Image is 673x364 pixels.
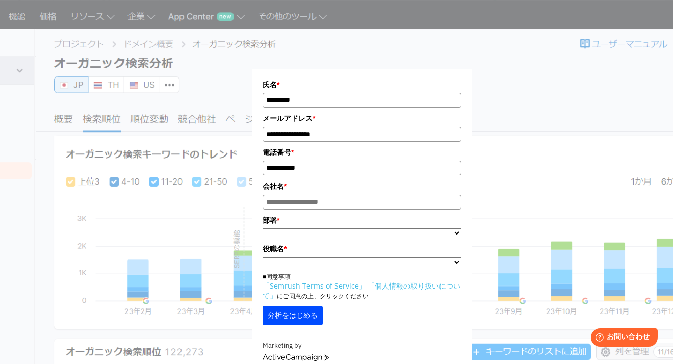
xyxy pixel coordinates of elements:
a: 「個人情報の取り扱いについて」 [263,281,460,300]
div: Marketing by [263,341,461,351]
p: ■同意事項 にご同意の上、クリックください [263,272,461,301]
a: 「Semrush Terms of Service」 [263,281,366,291]
label: 役職名 [263,243,461,254]
button: 分析をはじめる [263,306,323,325]
iframe: Help widget launcher [582,324,662,353]
label: メールアドレス [263,113,461,124]
label: 氏名 [263,79,461,90]
label: 電話番号 [263,147,461,158]
label: 部署 [263,215,461,226]
label: 会社名 [263,180,461,192]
